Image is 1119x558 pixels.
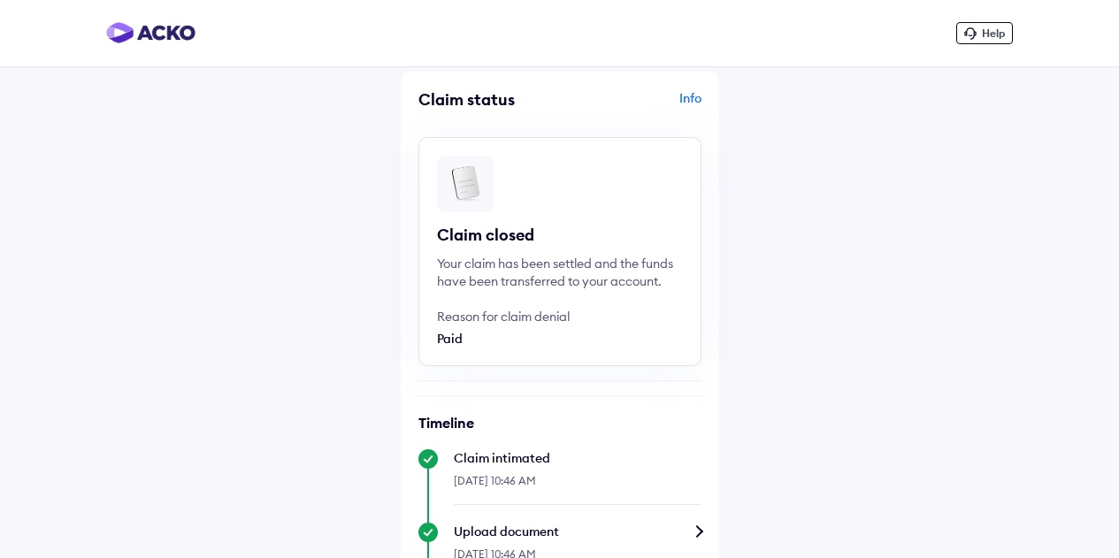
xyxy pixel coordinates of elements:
[418,89,556,110] div: Claim status
[106,22,195,43] img: horizontal-gradient.png
[437,308,632,325] div: Reason for claim denial
[454,467,701,505] div: [DATE] 10:46 AM
[982,27,1005,40] span: Help
[437,255,683,290] div: Your claim has been settled and the funds have been transferred to your account.
[564,89,701,123] div: Info
[437,225,683,246] div: Claim closed
[418,414,701,432] h6: Timeline
[454,523,701,540] div: Upload document
[437,330,632,348] div: Paid
[454,449,701,467] div: Claim intimated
